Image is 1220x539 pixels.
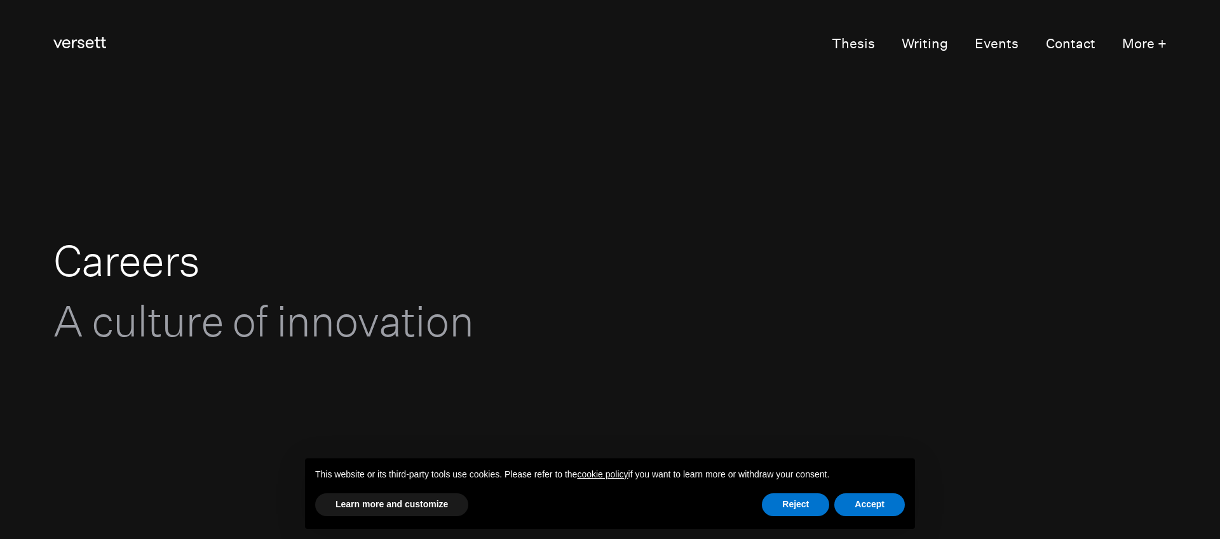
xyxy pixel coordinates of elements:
[577,469,628,479] a: cookie policy
[53,296,473,345] span: A culture of innovation
[305,458,915,491] div: This website or its third-party tools use cookies. Please refer to the if you want to learn more ...
[315,493,468,516] button: Learn more and customize
[832,32,875,57] a: Thesis
[834,493,905,516] button: Accept
[762,493,829,516] button: Reject
[1046,32,1095,57] a: Contact
[902,32,948,57] a: Writing
[975,32,1019,57] a: Events
[1122,32,1167,57] button: More +
[53,230,739,350] h1: Careers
